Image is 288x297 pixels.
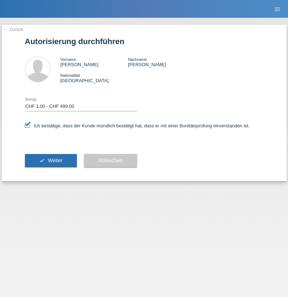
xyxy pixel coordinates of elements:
[39,158,45,163] i: check
[25,123,250,128] label: Ich bestätige, dass der Kunde mündlich bestätigt hat, dass er mit einer Bonitätsprüfung einversta...
[48,158,62,163] span: Weiter
[98,158,123,163] span: Abbrechen
[25,154,77,168] button: check Weiter
[270,7,284,11] a: menu
[61,57,128,67] div: [PERSON_NAME]
[274,6,281,13] i: menu
[61,73,80,78] span: Nationalität
[128,57,147,62] span: Nachname
[84,154,137,168] button: Abbrechen
[25,37,263,46] h1: Autorisierung durchführen
[4,27,23,32] a: ← Zurück
[61,57,76,62] span: Vorname
[128,57,195,67] div: [PERSON_NAME]
[61,73,128,83] div: [GEOGRAPHIC_DATA]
